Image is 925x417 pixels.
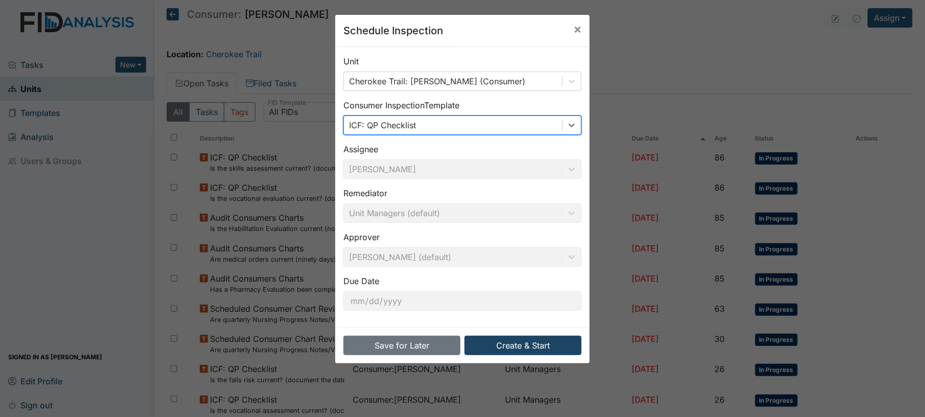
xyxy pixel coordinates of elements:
div: Cherokee Trail: [PERSON_NAME] (Consumer) [349,75,525,87]
label: Assignee [343,143,378,155]
h5: Schedule Inspection [343,23,443,38]
label: Approver [343,231,380,243]
label: Consumer Inspection Template [343,99,459,111]
button: Save for Later [343,336,460,355]
div: ICF: QP Checklist [349,119,416,131]
label: Due Date [343,275,379,287]
button: Close [565,15,590,43]
label: Unit [343,55,359,67]
span: × [573,21,582,36]
button: Create & Start [465,336,582,355]
label: Remediator [343,187,387,199]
